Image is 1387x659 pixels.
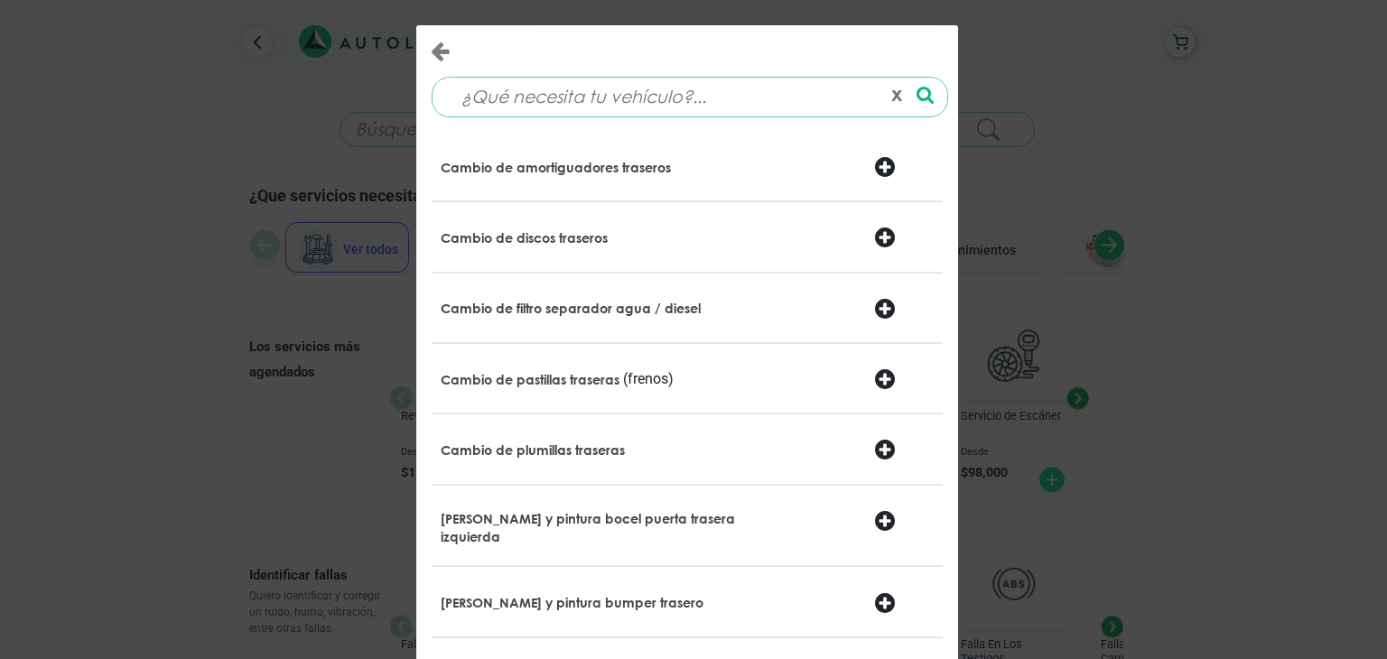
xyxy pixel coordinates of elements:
[441,229,608,247] p: Cambio de discos traseros
[441,159,671,177] p: Cambio de amortiguadores traseros
[446,78,880,116] input: ¿Qué necesita tu vehículo?...
[441,441,625,459] p: Cambio de plumillas traseras
[427,368,774,394] div: (frenos)
[441,300,701,318] p: Cambio de filtro separador agua / diesel
[441,510,760,546] p: [PERSON_NAME] y pintura bocel puerta trasera izquierda
[441,594,703,612] p: [PERSON_NAME] y pintura bumper trasero
[884,81,909,112] button: x
[431,40,450,62] button: Close
[441,371,619,389] p: Cambio de pastillas traseras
